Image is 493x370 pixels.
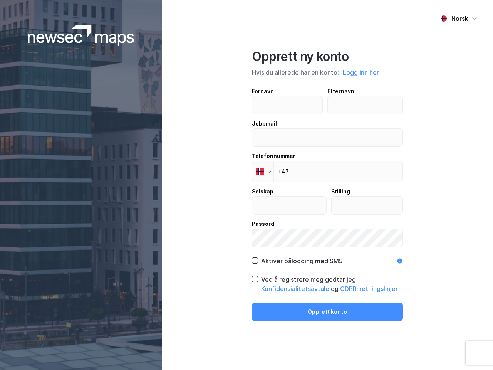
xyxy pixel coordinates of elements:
[340,67,381,77] button: Logg inn her
[331,187,403,196] div: Stilling
[252,49,403,64] div: Opprett ny konto
[327,87,403,96] div: Etternavn
[252,87,323,96] div: Fornavn
[261,256,343,266] div: Aktiver pålogging med SMS
[252,67,403,77] div: Hvis du allerede har en konto:
[252,161,273,182] div: Norway: + 47
[252,161,403,182] input: Telefonnummer
[261,275,403,293] div: Ved å registrere meg godtar jeg og
[252,219,403,229] div: Passord
[252,303,403,321] button: Opprett konto
[28,25,134,46] img: logoWhite.bf58a803f64e89776f2b079ca2356427.svg
[451,14,468,23] div: Norsk
[252,151,403,161] div: Telefonnummer
[252,119,403,128] div: Jobbmail
[454,333,493,370] iframe: Chat Widget
[252,187,327,196] div: Selskap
